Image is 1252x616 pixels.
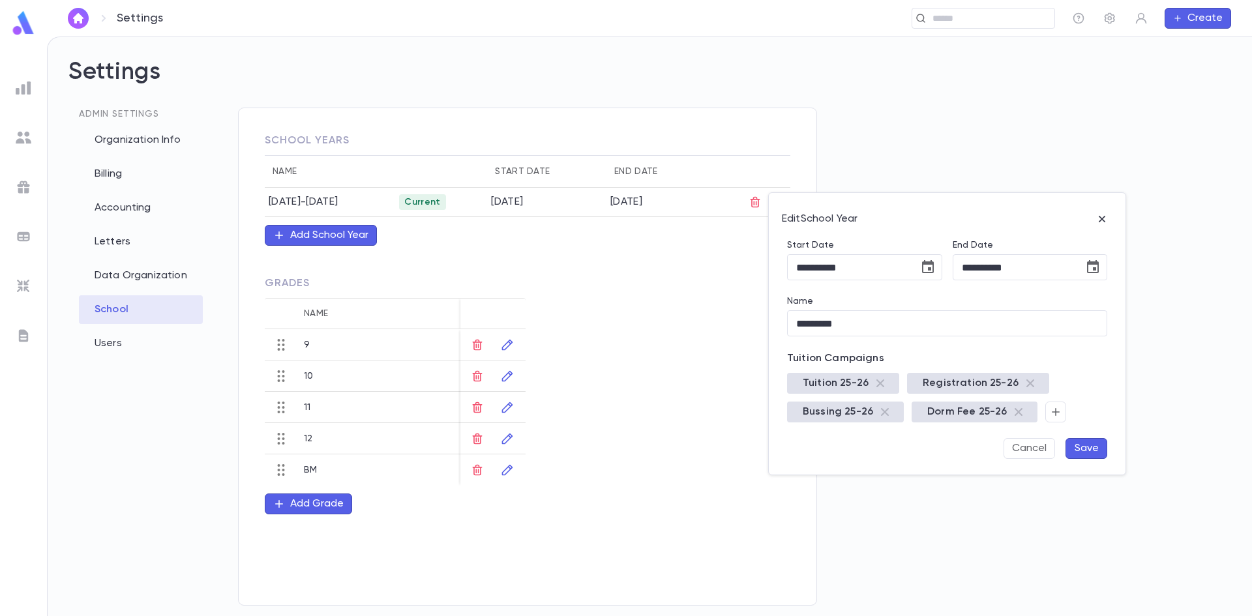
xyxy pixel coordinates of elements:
[912,402,1037,422] div: Dorm Fee 25-26
[787,240,942,250] label: Start Date
[953,240,1108,250] label: End Date
[787,352,1107,373] p: Tuition Campaigns
[787,402,904,422] div: Bussing 25-26
[915,377,1026,390] span: Registration 25-26
[1080,254,1106,280] button: Choose date, selected date is Aug 12, 2026
[1004,438,1055,459] button: Cancel
[787,373,899,394] div: Tuition 25-26
[919,405,1015,418] span: Dorm Fee 25-26
[782,213,857,226] p: Edit School Year
[787,296,814,306] label: Name
[915,254,941,280] button: Choose date, selected date is Aug 24, 2025
[907,373,1049,394] div: Registration 25-26
[795,405,881,418] span: Bussing 25-26
[1066,438,1107,459] button: Save
[795,377,876,390] span: Tuition 25-26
